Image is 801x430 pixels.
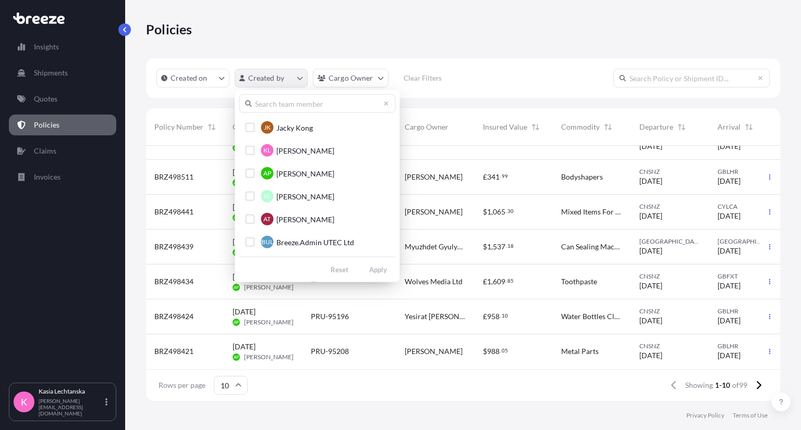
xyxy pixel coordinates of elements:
[369,264,387,275] p: Apply
[264,122,271,133] span: JK
[239,186,395,207] button: IR[PERSON_NAME]
[263,214,271,224] span: AT
[239,117,395,138] button: JKJacky Kong
[276,237,354,247] span: Breeze.Admin UTEC Ltd
[239,209,395,230] button: AT[PERSON_NAME]
[239,232,395,252] button: BULBreeze.Admin UTEC Ltd
[263,145,271,156] span: KL
[263,168,271,179] span: AP
[331,264,348,275] p: Reset
[276,214,334,224] span: [PERSON_NAME]
[276,122,313,133] span: Jacky Kong
[276,145,334,156] span: [PERSON_NAME]
[239,140,395,161] button: KL[PERSON_NAME]
[276,191,334,201] span: [PERSON_NAME]
[361,261,395,278] button: Apply
[261,237,273,247] span: BUL
[239,94,395,113] input: Search team member
[322,261,357,278] button: Reset
[239,117,395,252] div: Select Option
[239,163,395,184] button: AP[PERSON_NAME]
[235,90,399,282] div: createdBy Filter options
[276,168,334,179] span: [PERSON_NAME]
[264,191,270,201] span: IR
